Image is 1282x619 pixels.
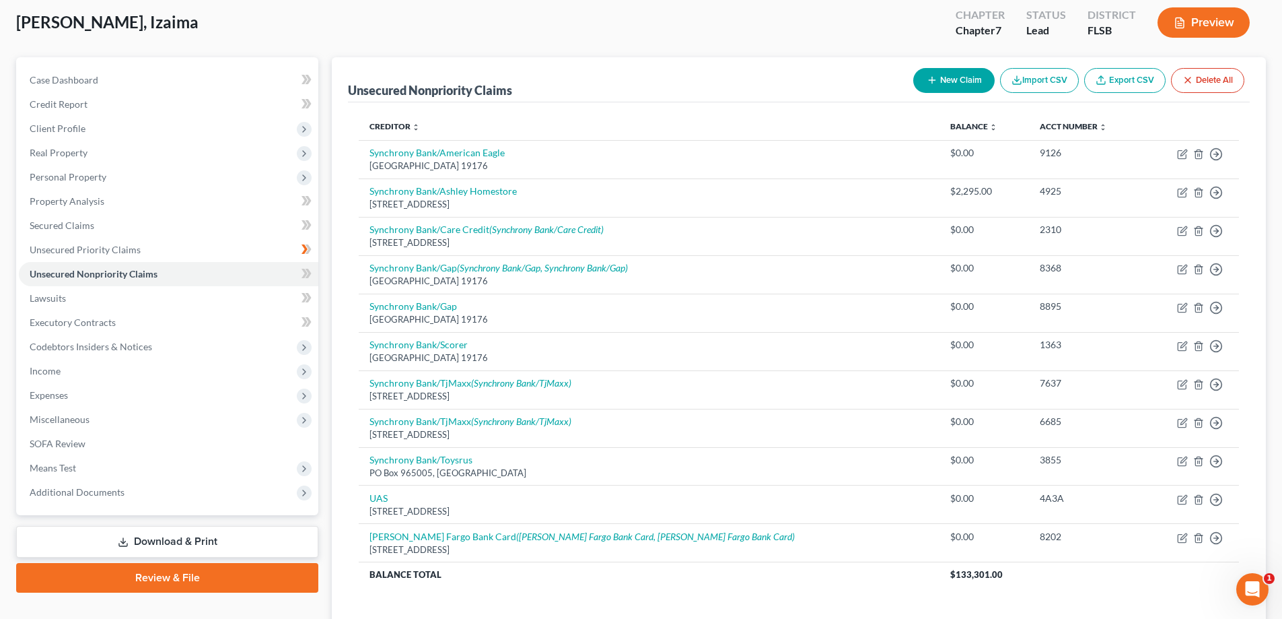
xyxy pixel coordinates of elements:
[950,492,1018,505] div: $0.00
[1040,121,1107,131] a: Acct Number unfold_more
[369,428,929,441] div: [STREET_ADDRESS]
[950,261,1018,275] div: $0.00
[30,147,87,158] span: Real Property
[19,238,318,262] a: Unsecured Priority Claims
[1236,573,1269,606] iframe: Intercom live chat
[19,432,318,456] a: SOFA Review
[369,339,468,350] a: Synchrony Bank/Scorer
[412,123,420,131] i: unfold_more
[1171,68,1244,93] button: Delete All
[30,389,68,401] span: Expenses
[950,146,1018,160] div: $0.00
[30,195,104,207] span: Property Analysis
[956,23,1005,38] div: Chapter
[1264,573,1275,584] span: 1
[359,562,939,587] th: Balance Total
[1040,530,1134,544] div: 8202
[956,7,1005,23] div: Chapter
[369,505,929,518] div: [STREET_ADDRESS]
[369,454,472,465] a: Synchrony Bank/Toysrus
[30,414,90,425] span: Miscellaneous
[30,123,85,134] span: Client Profile
[489,224,604,235] i: (Synchrony Bank/Care Credit)
[19,214,318,238] a: Secured Claims
[1040,300,1134,313] div: 8895
[995,24,1001,36] span: 7
[369,492,388,504] a: UAS
[1000,68,1079,93] button: Import CSV
[19,262,318,286] a: Unsecured Nonpriority Claims
[369,352,929,364] div: [GEOGRAPHIC_DATA] 19176
[369,300,457,312] a: Synchrony Bank/Gap
[471,416,571,427] i: (Synchrony Bank/TjMaxx)
[16,563,318,593] a: Review & File
[950,300,1018,313] div: $0.00
[1040,377,1134,390] div: 7637
[1040,223,1134,236] div: 2310
[30,438,85,449] span: SOFA Review
[369,544,929,556] div: [STREET_ADDRESS]
[30,341,152,352] span: Codebtors Insiders & Notices
[1026,7,1066,23] div: Status
[1099,123,1107,131] i: unfold_more
[369,390,929,403] div: [STREET_ADDRESS]
[1040,261,1134,275] div: 8368
[950,185,1018,198] div: $2,295.00
[369,160,929,172] div: [GEOGRAPHIC_DATA] 19176
[30,317,116,328] span: Executory Contracts
[30,74,98,86] span: Case Dashboard
[516,531,795,542] i: ([PERSON_NAME] Fargo Bank Card, [PERSON_NAME] Fargo Bank Card)
[16,526,318,558] a: Download & Print
[369,275,929,288] div: [GEOGRAPHIC_DATA] 19176
[1088,23,1136,38] div: FLSB
[19,311,318,335] a: Executory Contracts
[30,268,157,280] span: Unsecured Nonpriority Claims
[30,365,61,377] span: Income
[369,262,628,273] a: Synchrony Bank/Gap(Synchrony Bank/Gap, Synchrony Bank/Gap)
[950,338,1018,352] div: $0.00
[369,121,420,131] a: Creditor unfold_more
[1040,338,1134,352] div: 1363
[369,224,604,235] a: Synchrony Bank/Care Credit(Synchrony Bank/Care Credit)
[369,236,929,249] div: [STREET_ADDRESS]
[1026,23,1066,38] div: Lead
[1084,68,1166,93] a: Export CSV
[369,147,505,158] a: Synchrony Bank/American Eagle
[989,123,997,131] i: unfold_more
[1158,7,1250,38] button: Preview
[19,68,318,92] a: Case Dashboard
[19,92,318,117] a: Credit Report
[30,171,106,183] span: Personal Property
[348,82,512,98] div: Unsecured Nonpriority Claims
[950,569,1003,580] span: $133,301.00
[369,313,929,326] div: [GEOGRAPHIC_DATA] 19176
[369,467,929,480] div: PO Box 965005, [GEOGRAPHIC_DATA]
[471,377,571,389] i: (Synchrony Bank/TjMaxx)
[950,530,1018,544] div: $0.00
[19,189,318,214] a: Property Analysis
[30,292,66,304] span: Lawsuits
[30,486,124,498] span: Additional Documents
[457,262,628,273] i: (Synchrony Bank/Gap, Synchrony Bank/Gap)
[950,121,997,131] a: Balance unfold_more
[30,220,94,231] span: Secured Claims
[950,453,1018,467] div: $0.00
[369,198,929,211] div: [STREET_ADDRESS]
[19,286,318,311] a: Lawsuits
[30,98,87,110] span: Credit Report
[369,531,795,542] a: [PERSON_NAME] Fargo Bank Card([PERSON_NAME] Fargo Bank Card, [PERSON_NAME] Fargo Bank Card)
[1040,185,1134,198] div: 4925
[1088,7,1136,23] div: District
[1040,453,1134,467] div: 3855
[30,462,76,474] span: Means Test
[913,68,995,93] button: New Claim
[369,416,571,427] a: Synchrony Bank/TjMaxx(Synchrony Bank/TjMaxx)
[950,377,1018,390] div: $0.00
[16,12,199,32] span: [PERSON_NAME], Izaima
[1040,415,1134,428] div: 6685
[950,223,1018,236] div: $0.00
[1040,146,1134,160] div: 9126
[369,185,517,197] a: Synchrony Bank/Ashley Homestore
[950,415,1018,428] div: $0.00
[1040,492,1134,505] div: 4A3A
